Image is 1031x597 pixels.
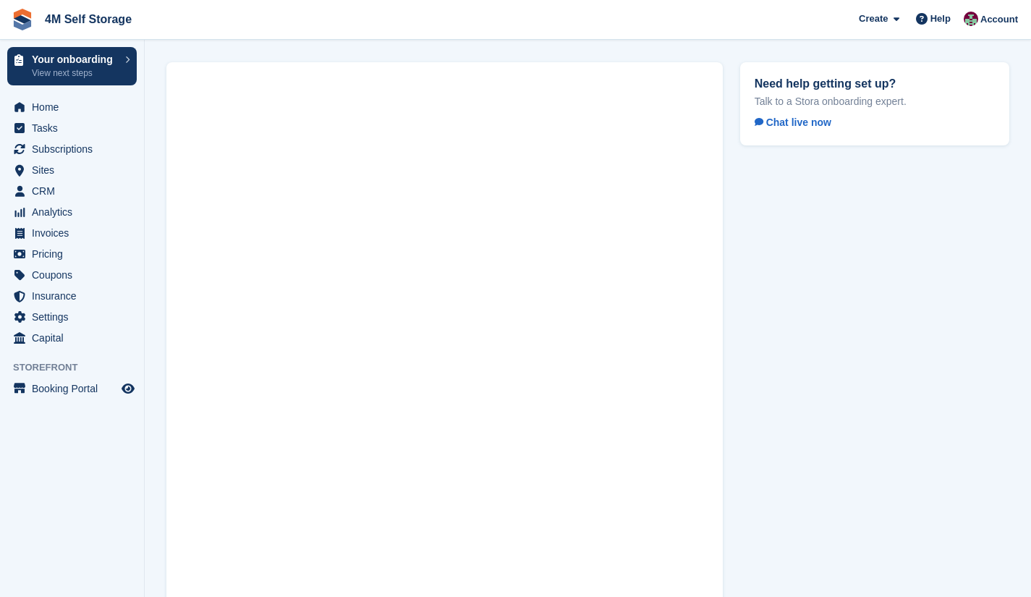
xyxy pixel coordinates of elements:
[7,265,137,285] a: menu
[7,139,137,159] a: menu
[13,360,144,375] span: Storefront
[7,244,137,264] a: menu
[7,328,137,348] a: menu
[32,118,119,138] span: Tasks
[7,202,137,222] a: menu
[7,181,137,201] a: menu
[32,54,118,64] p: Your onboarding
[32,202,119,222] span: Analytics
[32,67,118,80] p: View next steps
[930,12,951,26] span: Help
[755,114,843,131] a: Chat live now
[7,223,137,243] a: menu
[12,9,33,30] img: stora-icon-8386f47178a22dfd0bd8f6a31ec36ba5ce8667c1dd55bd0f319d3a0aa187defe.svg
[32,307,119,327] span: Settings
[7,286,137,306] a: menu
[32,223,119,243] span: Invoices
[119,380,137,397] a: Preview store
[32,160,119,180] span: Sites
[32,378,119,399] span: Booking Portal
[32,181,119,201] span: CRM
[7,378,137,399] a: menu
[964,12,978,26] img: James Philipson
[7,307,137,327] a: menu
[7,160,137,180] a: menu
[32,97,119,117] span: Home
[980,12,1018,27] span: Account
[755,95,995,108] p: Talk to a Stora onboarding expert.
[32,244,119,264] span: Pricing
[7,97,137,117] a: menu
[32,139,119,159] span: Subscriptions
[39,7,137,31] a: 4M Self Storage
[7,118,137,138] a: menu
[859,12,888,26] span: Create
[7,47,137,85] a: Your onboarding View next steps
[755,77,995,90] h2: Need help getting set up?
[755,117,831,128] span: Chat live now
[32,286,119,306] span: Insurance
[32,328,119,348] span: Capital
[32,265,119,285] span: Coupons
